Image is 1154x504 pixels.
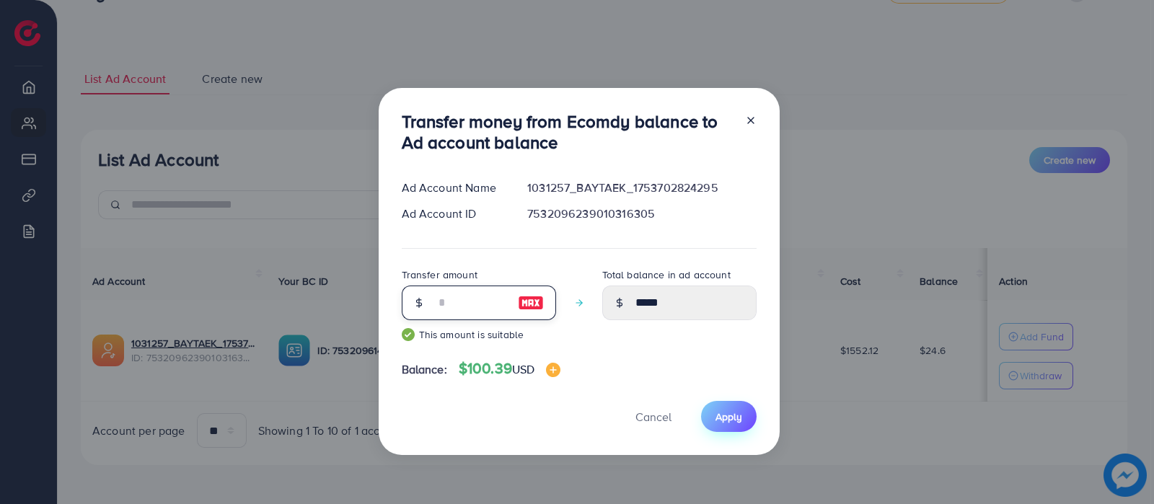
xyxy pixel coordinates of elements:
img: image [546,363,560,377]
label: Total balance in ad account [602,268,731,282]
img: guide [402,328,415,341]
span: Cancel [635,409,671,425]
small: This amount is suitable [402,327,556,342]
div: 7532096239010316305 [516,205,767,222]
span: Apply [715,410,742,424]
h3: Transfer money from Ecomdy balance to Ad account balance [402,111,734,153]
span: Balance: [402,361,447,378]
h4: $100.39 [459,360,561,378]
label: Transfer amount [402,268,477,282]
button: Apply [701,401,757,432]
img: image [518,294,544,311]
button: Cancel [617,401,690,432]
div: Ad Account ID [390,205,516,222]
div: 1031257_BAYTAEK_1753702824295 [516,180,767,196]
div: Ad Account Name [390,180,516,196]
span: USD [512,361,534,377]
